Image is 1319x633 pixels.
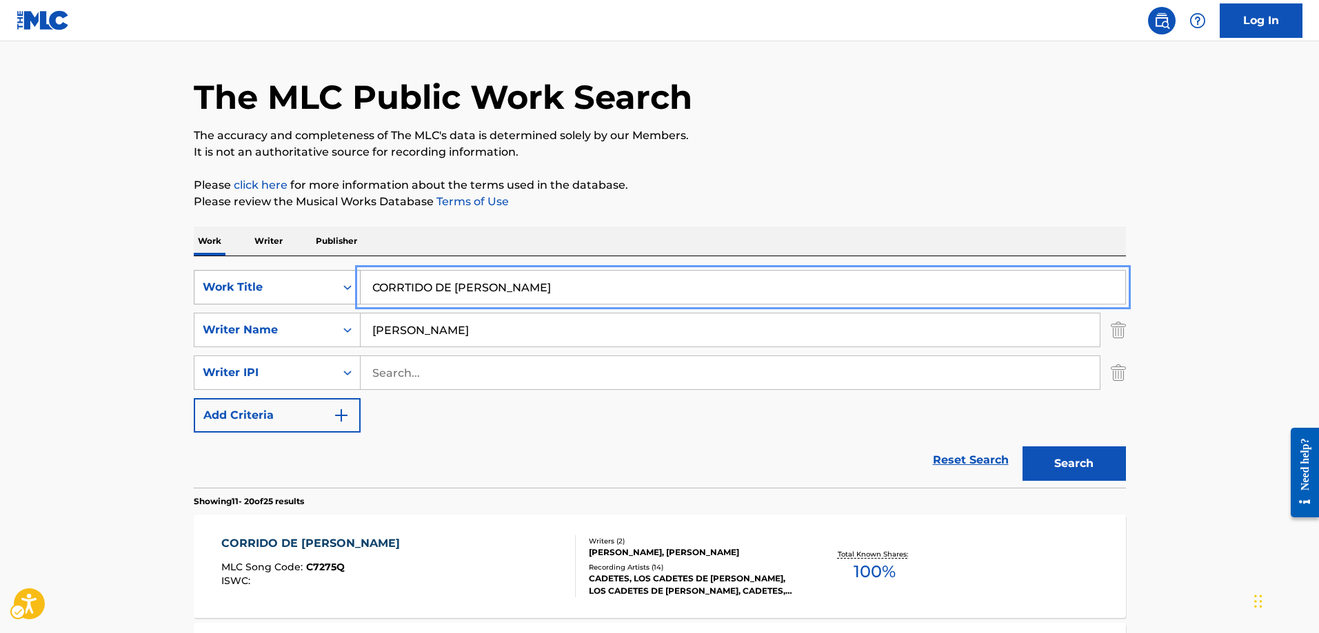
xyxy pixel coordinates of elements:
img: Delete Criterion [1111,313,1126,347]
img: help [1189,12,1206,29]
p: Writer [250,227,287,256]
h1: The MLC Public Work Search [194,76,692,118]
div: Writer IPI [203,364,327,381]
a: Log In [1220,3,1302,38]
span: ISWC : [221,574,254,587]
a: click here [234,178,288,191]
input: Search... [361,356,1100,389]
div: CADETES, LOS CADETES DE [PERSON_NAME], LOS CADETES DE [PERSON_NAME], CADETES, CADETES [589,572,797,597]
a: CORRIDO DE [PERSON_NAME]MLC Song Code:C7275QISWC:Writers (2)[PERSON_NAME], [PERSON_NAME]Recording... [194,515,1126,618]
div: Recording Artists ( 14 ) [589,562,797,572]
button: Add Criteria [194,398,361,433]
img: MLC Logo [17,10,70,30]
div: Work Title [203,279,327,295]
p: Work [194,227,225,256]
iframe: Iframe | Resource Center [1280,417,1319,528]
a: Terms of Use [434,195,509,208]
a: Reset Search [926,445,1016,475]
div: Writers ( 2 ) [589,536,797,546]
iframe: Hubspot Iframe [1250,567,1319,633]
span: 100 % [854,559,896,584]
p: The accuracy and completeness of The MLC's data is determined solely by our Members. [194,127,1126,144]
span: MLC Song Code : [221,561,306,573]
img: search [1154,12,1170,29]
div: [PERSON_NAME], [PERSON_NAME] [589,546,797,559]
div: Drag [1254,581,1262,622]
img: Delete Criterion [1111,355,1126,390]
form: Search Form [194,270,1126,488]
p: Please for more information about the terms used in the database. [194,177,1126,194]
p: Please review the Musical Works Database [194,194,1126,210]
div: Writer Name [203,322,327,338]
span: C7275Q [306,561,345,573]
input: Search... [361,271,1125,304]
input: Search... [361,313,1100,346]
div: Chat Widget [1250,567,1319,633]
p: Showing 11 - 20 of 25 results [194,495,304,508]
p: Publisher [312,227,361,256]
img: 9d2ae6d4665cec9f34b9.svg [333,407,350,424]
div: CORRIDO DE [PERSON_NAME] [221,535,407,552]
p: Total Known Shares: [838,549,912,559]
button: Search [1023,446,1126,481]
p: It is not an authoritative source for recording information. [194,144,1126,160]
